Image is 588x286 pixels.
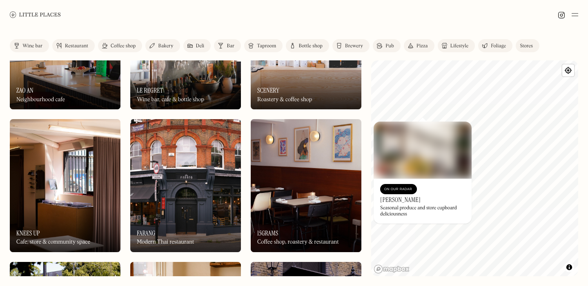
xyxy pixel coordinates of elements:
[98,39,142,52] a: Coffee shop
[52,39,95,52] a: Restaurant
[384,185,413,193] div: On Our Radar
[16,96,65,103] div: Neighbourhood cafe
[516,39,539,52] a: Stores
[196,44,205,49] div: Deli
[478,39,512,52] a: Foliage
[137,229,156,237] h3: Farang
[22,44,42,49] div: Wine bar
[374,122,472,224] a: Trude'sTrude'sOn Our Radar[PERSON_NAME]Seasonal produce and store cupboard deliciousness
[404,39,434,52] a: Pizza
[374,122,472,179] img: Trude's
[562,64,574,76] button: Find my location
[257,96,312,103] div: Roastery & coffee shop
[130,119,241,252] a: FarangFarangFarangModern Thai restaurant
[257,86,279,94] h3: Scenery
[137,96,204,103] div: Wine bar, cafe & bottle shop
[16,86,33,94] h3: Zao An
[380,196,421,204] h3: [PERSON_NAME]
[10,119,120,252] img: Knees Up
[450,44,468,49] div: Lifestyle
[564,262,574,272] button: Toggle attribution
[491,44,506,49] div: Foliage
[520,44,533,49] div: Stores
[16,239,90,246] div: Cafe, store & community space
[371,60,578,276] canvas: Map
[257,44,276,49] div: Taproom
[567,263,572,272] span: Toggle attribution
[257,229,278,237] h3: 15grams
[438,39,475,52] a: Lifestyle
[10,39,49,52] a: Wine bar
[380,205,465,217] div: Seasonal produce and store cupboard deliciousness
[227,44,234,49] div: Bar
[214,39,241,52] a: Bar
[332,39,370,52] a: Brewery
[416,44,428,49] div: Pizza
[158,44,173,49] div: Bakery
[137,239,194,246] div: Modern Thai restaurant
[345,44,363,49] div: Brewery
[286,39,329,52] a: Bottle shop
[130,119,241,252] img: Farang
[251,119,361,252] a: 15grams15grams15gramsCoffee shop, roastery & restaurant
[10,119,120,252] a: Knees UpKnees UpKnees UpCafe, store & community space
[298,44,323,49] div: Bottle shop
[137,86,163,94] h3: Le Regret
[183,39,211,52] a: Deli
[145,39,180,52] a: Bakery
[373,39,401,52] a: Pub
[16,229,40,237] h3: Knees Up
[257,239,339,246] div: Coffee shop, roastery & restaurant
[385,44,394,49] div: Pub
[111,44,136,49] div: Coffee shop
[374,264,410,274] a: Mapbox homepage
[244,39,283,52] a: Taproom
[65,44,88,49] div: Restaurant
[251,119,361,252] img: 15grams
